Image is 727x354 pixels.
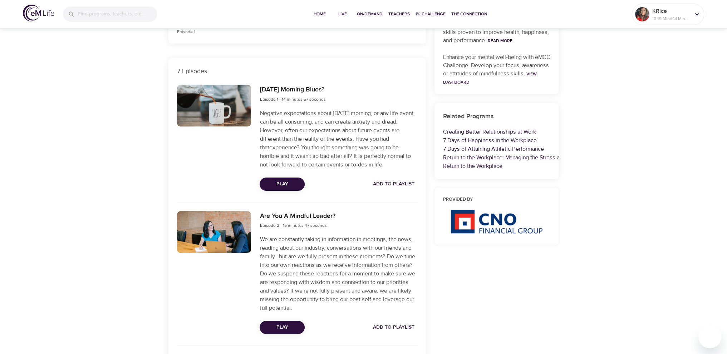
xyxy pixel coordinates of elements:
[450,209,542,234] img: CNO%20logo.png
[334,10,351,18] span: Live
[443,53,550,86] p: Enhance your mental well-being with eMCC Challenge. Develop your focus, awareness or attitudes of...
[260,211,335,221] h6: Are You A Mindful Leader?
[260,235,417,312] p: We are constantly taking in information in meetings, the news, reading about our industry, conver...
[652,7,690,15] p: KRice
[416,10,446,18] span: 1% Challenge
[635,7,649,21] img: Remy Sharp
[260,223,326,228] span: Episode 2 - 15 minutes 47 seconds
[260,85,325,95] h6: [DATE] Morning Blues?
[698,325,721,348] iframe: Button to launch messaging window
[443,154,586,161] a: Return to the Workplace: Managing the Stress and Anxiety
[78,6,157,22] input: Find programs, teachers, etc...
[177,66,417,76] p: 7 Episodes
[311,10,328,18] span: Home
[443,111,550,122] h6: Related Programs
[373,180,414,189] span: Add to Playlist
[260,178,305,191] button: Play
[260,321,305,334] button: Play
[443,137,537,144] a: 7 Days of Happiness in the Workplace
[357,10,383,18] span: On-Demand
[488,38,512,44] a: Read More
[373,323,414,332] span: Add to Playlist
[443,128,536,135] a: Creating Better Relationships at Work
[451,10,487,18] span: The Connection
[265,180,299,189] span: Play
[370,178,417,191] button: Add to Playlist
[443,163,502,170] a: Return to the Workplace
[652,15,690,22] p: 1049 Mindful Minutes
[443,71,537,85] a: View Dashboard
[443,145,544,153] a: 7 Days of Attaining Athletic Performance
[177,29,355,35] p: Episode 1
[265,323,299,332] span: Play
[23,5,54,21] img: logo
[260,109,417,169] p: Negative expectations about [DATE] morning, or any life event, can be all consuming, and can crea...
[260,96,325,102] span: Episode 1 - 14 minutes 57 seconds
[388,10,410,18] span: Teachers
[443,196,550,204] h6: Provided by
[370,321,417,334] button: Add to Playlist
